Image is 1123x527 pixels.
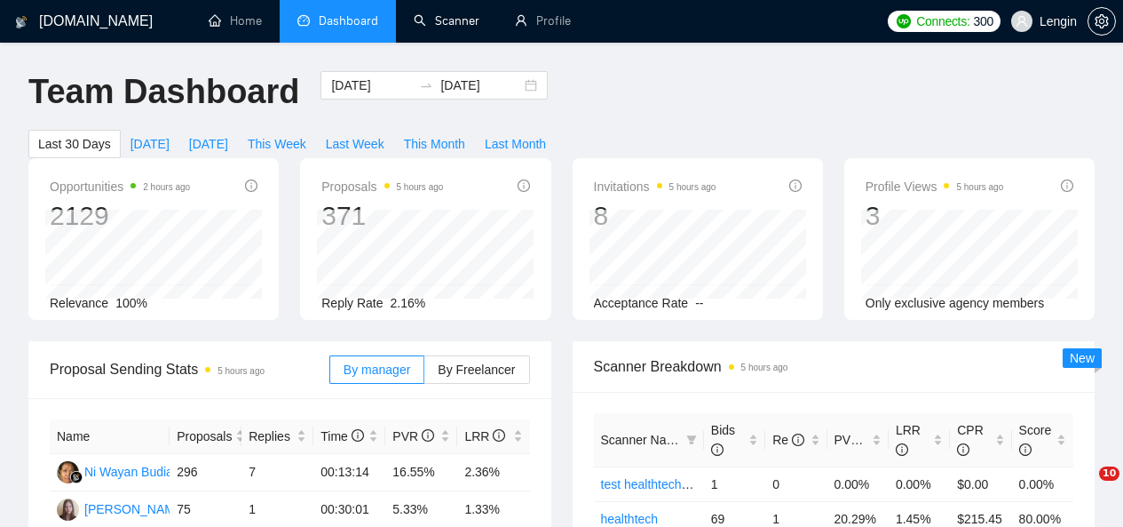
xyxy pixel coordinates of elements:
[50,358,329,380] span: Proposal Sending Stats
[177,427,232,446] span: Proposals
[1061,180,1073,192] span: info-circle
[457,454,529,491] td: 2.36%
[1099,467,1119,481] span: 10
[493,429,505,442] span: info-circle
[866,176,1004,197] span: Profile Views
[464,429,505,443] span: LRR
[1019,423,1052,457] span: Score
[683,427,700,453] span: filter
[394,130,475,158] button: This Month
[711,423,735,457] span: Bids
[57,461,79,483] img: NW
[320,429,363,443] span: Time
[601,433,684,447] span: Scanner Name
[115,296,147,310] span: 100%
[248,134,306,154] span: This Week
[916,12,969,31] span: Connects:
[601,512,659,526] a: healthtech
[419,78,433,92] span: swap-right
[686,435,697,445] span: filter
[1016,15,1028,28] span: user
[1019,443,1032,456] span: info-circle
[601,477,784,491] a: test healthtech competitors 08/10
[594,355,1074,378] span: Scanner Breakdown
[772,433,804,447] span: Re
[475,130,556,158] button: Last Month
[344,363,410,377] span: By manager
[741,363,788,372] time: 5 hours ago
[896,423,921,457] span: LRR
[245,180,257,192] span: info-circle
[889,467,950,501] td: 0.00%
[321,199,443,233] div: 371
[1063,467,1105,509] iframe: Intercom live chat
[392,429,434,443] span: PVR
[957,443,969,456] span: info-circle
[792,434,804,446] span: info-circle
[594,296,689,310] span: Acceptance Rate
[326,134,384,154] span: Last Week
[438,363,515,377] span: By Freelancer
[143,182,190,192] time: 2 hours ago
[209,13,262,28] a: homeHome
[897,14,911,28] img: upwork-logo.png
[419,78,433,92] span: to
[834,433,876,447] span: PVR
[352,429,364,442] span: info-circle
[789,180,802,192] span: info-circle
[84,462,184,482] div: Ni Wayan Budiarti
[321,296,383,310] span: Reply Rate
[404,134,465,154] span: This Month
[1012,467,1073,501] td: 0.00%
[170,454,241,491] td: 296
[863,434,875,446] span: info-circle
[15,8,28,36] img: logo
[950,467,1011,501] td: $0.00
[297,14,310,27] span: dashboard
[973,12,993,31] span: 300
[695,296,703,310] span: --
[827,467,889,501] td: 0.00%
[130,134,170,154] span: [DATE]
[38,134,111,154] span: Last 30 Days
[316,130,394,158] button: Last Week
[50,296,108,310] span: Relevance
[50,176,190,197] span: Opportunities
[249,427,293,446] span: Replies
[594,176,716,197] span: Invitations
[385,454,457,491] td: 16.55%
[28,71,299,113] h1: Team Dashboard
[422,429,434,442] span: info-circle
[70,471,83,483] img: gigradar-bm.png
[57,464,184,478] a: NWNi Wayan Budiarti
[1088,14,1115,28] span: setting
[170,419,241,454] th: Proposals
[957,423,984,457] span: CPR
[669,182,716,192] time: 5 hours ago
[485,134,546,154] span: Last Month
[241,454,313,491] td: 7
[84,499,186,519] div: [PERSON_NAME]
[313,454,385,491] td: 00:13:14
[956,182,1003,192] time: 5 hours ago
[515,13,571,28] a: userProfile
[57,501,186,515] a: NB[PERSON_NAME]
[319,13,378,28] span: Dashboard
[179,130,238,158] button: [DATE]
[50,419,170,454] th: Name
[1087,14,1116,28] a: setting
[217,366,265,376] time: 5 hours ago
[866,296,1045,310] span: Only exclusive agency members
[321,176,443,197] span: Proposals
[866,199,1004,233] div: 3
[241,419,313,454] th: Replies
[765,467,826,501] td: 0
[518,180,530,192] span: info-circle
[57,499,79,521] img: NB
[1087,7,1116,36] button: setting
[440,76,521,95] input: End date
[397,182,444,192] time: 5 hours ago
[414,13,479,28] a: searchScanner
[391,296,426,310] span: 2.16%
[238,130,316,158] button: This Week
